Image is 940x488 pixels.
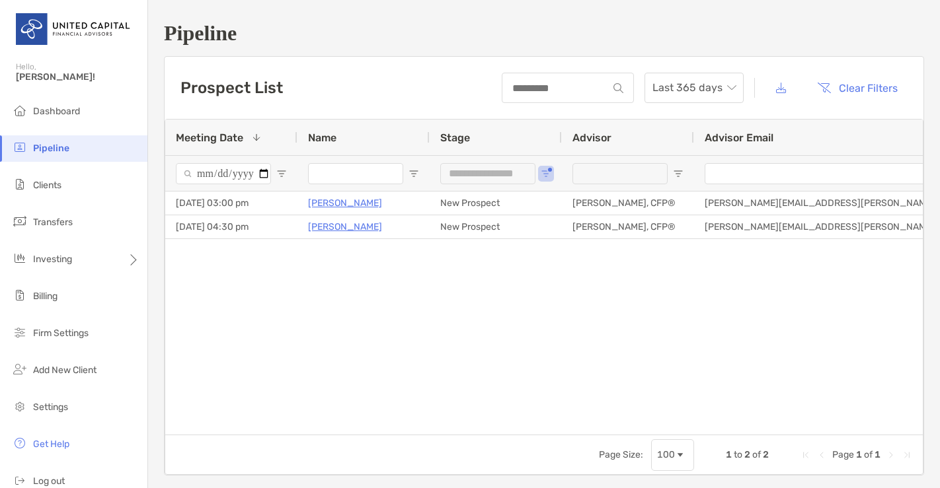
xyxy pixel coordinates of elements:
span: Last 365 days [652,73,736,102]
img: clients icon [12,176,28,192]
span: Settings [33,401,68,413]
span: 2 [763,449,769,460]
input: Meeting Date Filter Input [176,163,271,184]
span: Add New Client [33,365,97,376]
img: dashboard icon [12,102,28,118]
button: Open Filter Menu [541,168,551,179]
button: Open Filter Menu [409,168,419,179]
span: Advisor [572,131,611,144]
h3: Prospect List [180,79,283,97]
div: Page Size [651,439,694,471]
button: Open Filter Menu [673,168,684,179]
a: [PERSON_NAME] [308,195,382,211]
span: Meeting Date [176,131,243,144]
a: [PERSON_NAME] [308,219,382,235]
h1: Pipeline [164,21,924,46]
button: Clear Filters [807,73,908,102]
div: 100 [657,449,675,460]
div: Next Page [886,450,896,460]
span: Clients [33,180,61,191]
span: of [864,449,873,460]
span: Billing [33,291,58,302]
span: Transfers [33,217,73,228]
div: Page Size: [599,449,643,460]
input: Name Filter Input [308,163,403,184]
span: Pipeline [33,143,69,154]
img: billing icon [12,287,28,303]
span: Get Help [33,438,69,450]
img: United Capital Logo [16,5,132,53]
img: investing icon [12,250,28,266]
img: get-help icon [12,435,28,451]
span: Advisor Email [705,131,773,144]
span: Stage [440,131,470,144]
span: 1 [875,449,881,460]
span: [PERSON_NAME]! [16,71,139,83]
img: add_new_client icon [12,361,28,377]
img: transfers icon [12,213,28,229]
img: settings icon [12,398,28,414]
span: Name [308,131,336,144]
div: First Page [801,450,811,460]
div: Last Page [902,450,912,460]
img: input icon [613,83,623,93]
span: Investing [33,254,72,265]
div: Previous Page [816,450,827,460]
span: 1 [856,449,862,460]
div: [PERSON_NAME], CFP® [562,192,694,215]
div: [DATE] 03:00 pm [165,192,297,215]
img: pipeline icon [12,139,28,155]
span: of [752,449,761,460]
span: Firm Settings [33,328,89,339]
div: [PERSON_NAME], CFP® [562,215,694,238]
img: firm-settings icon [12,324,28,340]
span: Log out [33,475,65,487]
span: Dashboard [33,106,80,117]
div: [DATE] 04:30 pm [165,215,297,238]
button: Open Filter Menu [276,168,287,179]
img: logout icon [12,472,28,488]
span: 2 [744,449,750,460]
span: Page [832,449,854,460]
span: 1 [726,449,732,460]
span: to [734,449,742,460]
div: New Prospect [430,215,562,238]
div: New Prospect [430,192,562,215]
